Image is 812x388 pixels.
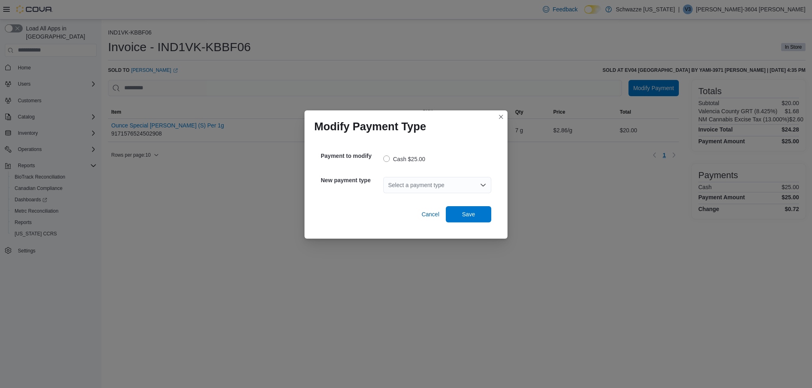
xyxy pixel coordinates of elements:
button: Cancel [418,206,443,222]
h5: New payment type [321,172,382,188]
span: Save [462,210,475,218]
h5: Payment to modify [321,148,382,164]
label: Cash $25.00 [383,154,425,164]
h1: Modify Payment Type [314,120,426,133]
button: Open list of options [480,182,486,188]
input: Accessible screen reader label [388,180,389,190]
button: Save [446,206,491,222]
button: Closes this modal window [496,112,506,122]
span: Cancel [421,210,439,218]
